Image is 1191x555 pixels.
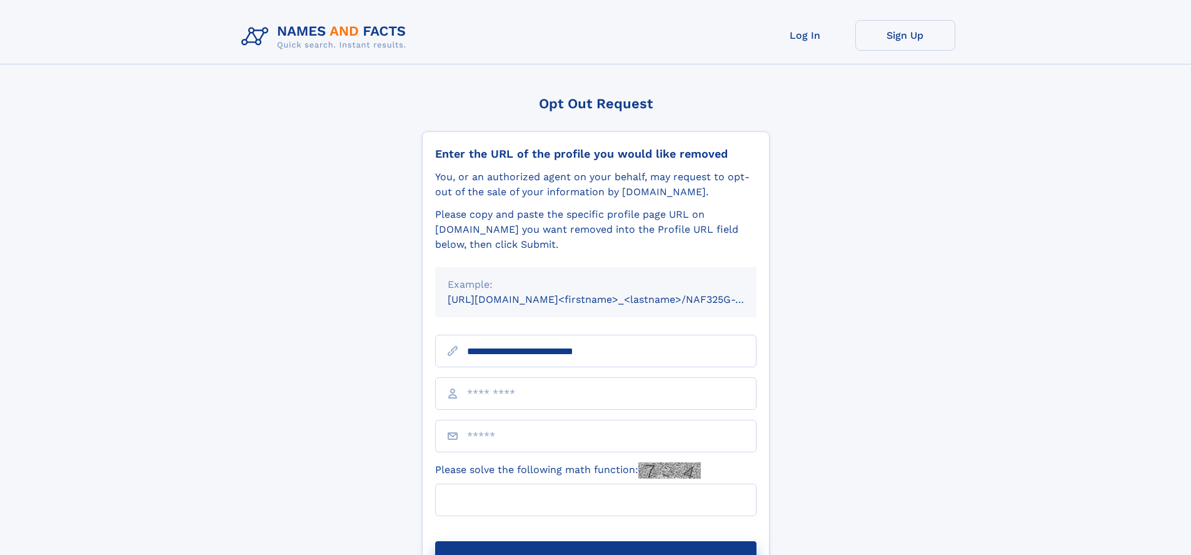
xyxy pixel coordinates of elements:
label: Please solve the following math function: [435,462,701,479]
a: Sign Up [855,20,955,51]
div: You, or an authorized agent on your behalf, may request to opt-out of the sale of your informatio... [435,170,756,200]
img: Logo Names and Facts [236,20,416,54]
div: Example: [448,277,744,292]
a: Log In [755,20,855,51]
div: Enter the URL of the profile you would like removed [435,147,756,161]
div: Opt Out Request [422,96,770,111]
div: Please copy and paste the specific profile page URL on [DOMAIN_NAME] you want removed into the Pr... [435,207,756,252]
small: [URL][DOMAIN_NAME]<firstname>_<lastname>/NAF325G-xxxxxxxx [448,293,780,305]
